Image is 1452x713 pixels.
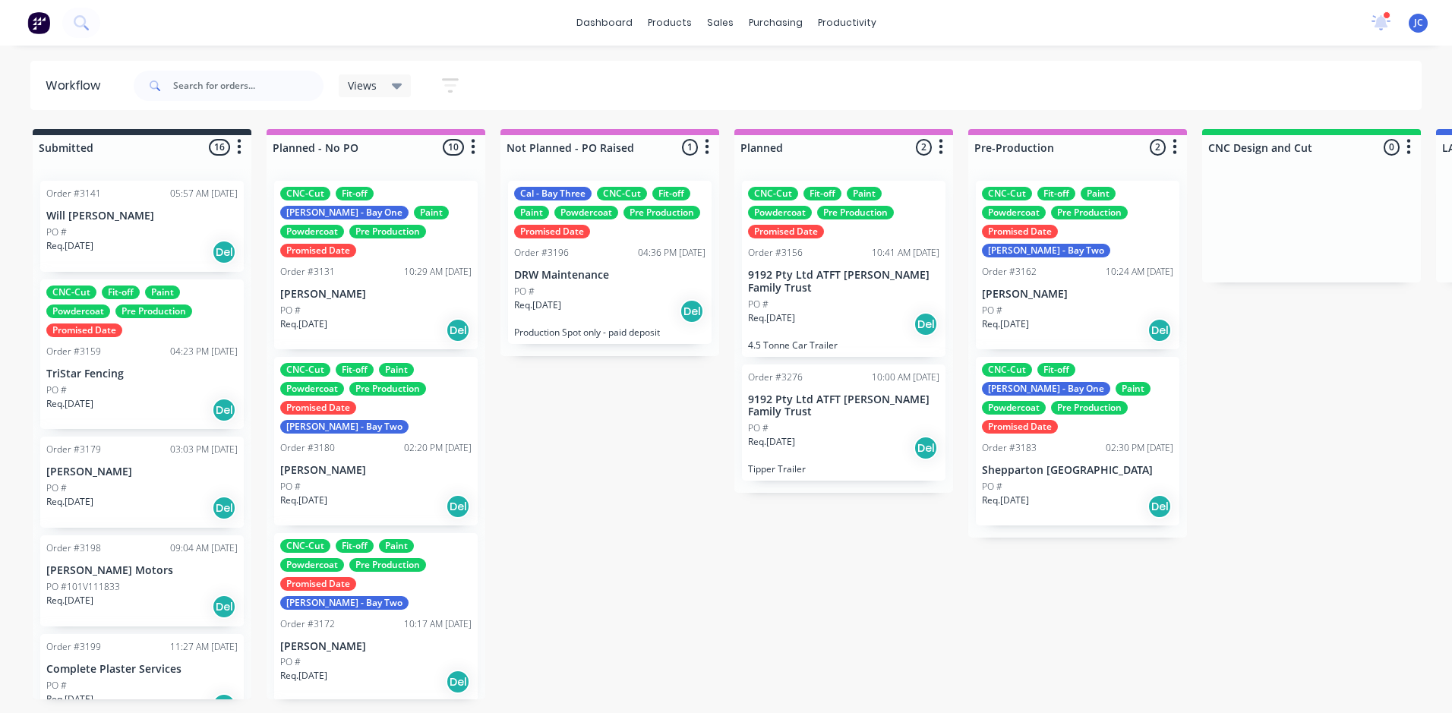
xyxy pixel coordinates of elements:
[446,670,470,694] div: Del
[46,443,101,456] div: Order #3179
[280,640,472,653] p: [PERSON_NAME]
[212,240,236,264] div: Del
[748,339,939,351] p: 4.5 Tonne Car Trailer
[27,11,50,34] img: Factory
[336,363,374,377] div: Fit-off
[280,382,344,396] div: Powdercoat
[280,558,344,572] div: Powdercoat
[1037,187,1075,200] div: Fit-off
[982,317,1029,331] p: Req. [DATE]
[46,465,238,478] p: [PERSON_NAME]
[46,345,101,358] div: Order #3159
[514,246,569,260] div: Order #3196
[40,437,244,528] div: Order #317903:03 PM [DATE][PERSON_NAME]PO #Req.[DATE]Del
[748,206,812,219] div: Powdercoat
[514,187,592,200] div: Cal - Bay Three
[274,533,478,702] div: CNC-CutFit-offPaintPowdercoatPre ProductionPromised Date[PERSON_NAME] - Bay TwoOrder #317210:17 A...
[280,577,356,591] div: Promised Date
[976,181,1179,349] div: CNC-CutFit-offPaintPowdercoatPre ProductionPromised Date[PERSON_NAME] - Bay TwoOrder #316210:24 A...
[170,345,238,358] div: 04:23 PM [DATE]
[514,206,549,219] div: Paint
[1106,265,1173,279] div: 10:24 AM [DATE]
[102,286,140,299] div: Fit-off
[872,371,939,384] div: 10:00 AM [DATE]
[1051,401,1128,415] div: Pre Production
[742,181,945,357] div: CNC-CutFit-offPaintPowdercoatPre ProductionPromised DateOrder #315610:41 AM [DATE]9192 Pty Ltd AT...
[170,187,238,200] div: 05:57 AM [DATE]
[982,480,1002,494] p: PO #
[280,596,409,610] div: [PERSON_NAME] - Bay Two
[46,323,122,337] div: Promised Date
[748,463,939,475] p: Tipper Trailer
[748,225,824,238] div: Promised Date
[982,494,1029,507] p: Req. [DATE]
[336,187,374,200] div: Fit-off
[554,206,618,219] div: Powdercoat
[817,206,894,219] div: Pre Production
[982,464,1173,477] p: Shepparton [GEOGRAPHIC_DATA]
[748,311,795,325] p: Req. [DATE]
[1037,363,1075,377] div: Fit-off
[280,669,327,683] p: Req. [DATE]
[982,401,1046,415] div: Powdercoat
[404,265,472,279] div: 10:29 AM [DATE]
[46,580,120,594] p: PO #101V111833
[46,679,67,692] p: PO #
[446,318,470,342] div: Del
[336,539,374,553] div: Fit-off
[597,187,647,200] div: CNC-Cut
[40,279,244,429] div: CNC-CutFit-offPaintPowdercoatPre ProductionPromised DateOrder #315904:23 PM [DATE]TriStar Fencing...
[280,539,330,553] div: CNC-Cut
[514,327,705,338] p: Production Spot only - paid deposit
[280,655,301,669] p: PO #
[173,71,324,101] input: Search for orders...
[280,304,301,317] p: PO #
[46,77,108,95] div: Workflow
[46,187,101,200] div: Order #3141
[741,11,810,34] div: purchasing
[46,495,93,509] p: Req. [DATE]
[404,617,472,631] div: 10:17 AM [DATE]
[652,187,690,200] div: Fit-off
[982,441,1037,455] div: Order #3183
[280,265,335,279] div: Order #3131
[280,187,330,200] div: CNC-Cut
[46,541,101,555] div: Order #3198
[379,363,414,377] div: Paint
[982,225,1058,238] div: Promised Date
[847,187,882,200] div: Paint
[280,441,335,455] div: Order #3180
[748,435,795,449] p: Req. [DATE]
[170,640,238,654] div: 11:27 AM [DATE]
[803,187,841,200] div: Fit-off
[748,187,798,200] div: CNC-Cut
[40,535,244,626] div: Order #319809:04 AM [DATE][PERSON_NAME] MotorsPO #101V111833Req.[DATE]Del
[914,312,938,336] div: Del
[404,441,472,455] div: 02:20 PM [DATE]
[274,357,478,525] div: CNC-CutFit-offPaintPowdercoatPre ProductionPromised Date[PERSON_NAME] - Bay TwoOrder #318002:20 P...
[638,246,705,260] div: 04:36 PM [DATE]
[1400,661,1437,698] iframe: Intercom live chat
[982,206,1046,219] div: Powdercoat
[1051,206,1128,219] div: Pre Production
[982,187,1032,200] div: CNC-Cut
[748,246,803,260] div: Order #3156
[46,226,67,239] p: PO #
[748,269,939,295] p: 9192 Pty Ltd ATFT [PERSON_NAME] Family Trust
[46,286,96,299] div: CNC-Cut
[280,494,327,507] p: Req. [DATE]
[1147,494,1172,519] div: Del
[348,77,377,93] span: Views
[748,421,769,435] p: PO #
[982,288,1173,301] p: [PERSON_NAME]
[699,11,741,34] div: sales
[748,371,803,384] div: Order #3276
[349,382,426,396] div: Pre Production
[1116,382,1151,396] div: Paint
[569,11,640,34] a: dashboard
[514,225,590,238] div: Promised Date
[982,304,1002,317] p: PO #
[872,246,939,260] div: 10:41 AM [DATE]
[748,298,769,311] p: PO #
[1414,16,1423,30] span: JC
